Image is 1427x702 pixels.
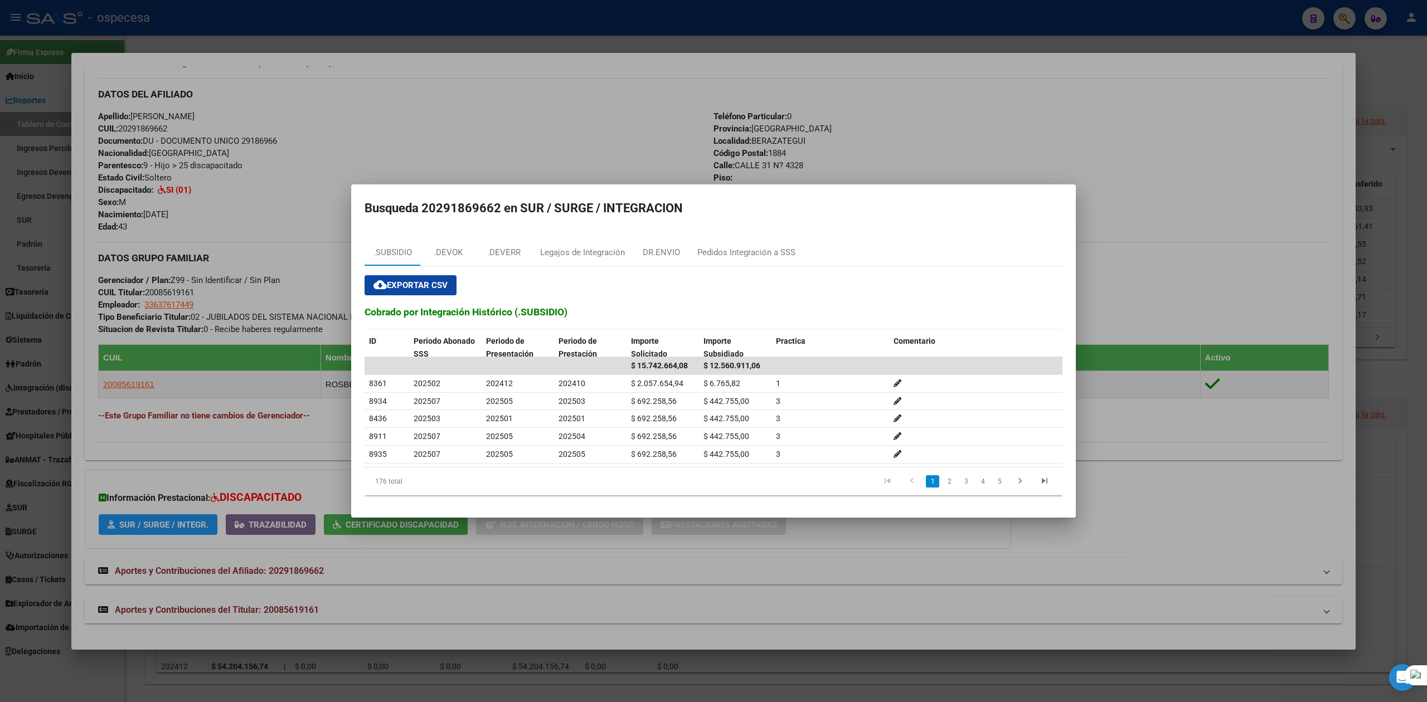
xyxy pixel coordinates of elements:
a: go to previous page [901,475,923,487]
span: 202503 [559,397,585,406]
span: 8911 [369,432,387,441]
span: 8934 [369,397,387,406]
li: page 2 [941,472,958,491]
span: $ 442.755,00 [703,397,749,406]
a: go to next page [1009,475,1031,487]
datatable-header-cell: Periodo Abonado SSS [409,329,482,366]
a: go to first page [877,475,898,487]
span: 8436 [369,414,387,423]
span: $ 6.765,82 [703,379,740,388]
span: $ 442.755,00 [703,432,749,441]
span: $ 692.258,56 [631,414,677,423]
span: $ 12.560.911,06 [703,361,760,370]
span: Importe Solicitado [631,337,667,358]
span: ID [369,337,376,345]
div: DR.ENVIO [643,246,680,259]
span: Exportar CSV [373,280,448,290]
datatable-header-cell: ID [365,329,409,366]
span: Periodo de Prestación [559,337,597,358]
mat-icon: cloud_download [373,278,387,291]
span: $ 692.258,56 [631,432,677,441]
li: page 3 [958,472,974,491]
h3: Cobrado por Integración Histórico (.SUBSIDIO) [365,305,1062,319]
div: .SUBSIDIO [373,246,412,259]
span: 202505 [486,397,513,406]
span: 202501 [559,414,585,423]
span: 1 [776,379,780,388]
span: 202507 [414,432,440,441]
a: 5 [993,475,1006,487]
li: page 1 [924,472,941,491]
li: page 5 [991,472,1008,491]
span: 202505 [486,450,513,459]
span: $ 692.258,56 [631,397,677,406]
span: $ 442.755,00 [703,414,749,423]
datatable-header-cell: Importe Subsidiado [699,329,771,366]
div: .DEVERR [487,246,521,259]
div: Legajos de Integración [540,246,625,259]
span: 3 [776,450,780,459]
span: $ 442.755,00 [703,450,749,459]
span: 202505 [486,432,513,441]
span: 202410 [559,379,585,388]
span: 202412 [486,379,513,388]
span: 202504 [559,432,585,441]
h2: Busqueda 20291869662 en SUR / SURGE / INTEGRACION [365,198,1062,219]
span: 8361 [369,379,387,388]
span: 3 [776,432,780,441]
span: $ 692.258,56 [631,450,677,459]
span: 202507 [414,450,440,459]
span: Practica [776,337,805,345]
a: 2 [943,475,956,487]
span: 3 [776,397,780,406]
div: 176 total [365,467,502,495]
li: page 4 [974,472,991,491]
span: 202502 [414,379,440,388]
span: 202505 [559,450,585,459]
datatable-header-cell: Periodo de Prestación [554,329,627,366]
span: 8935 [369,450,387,459]
span: 3 [776,414,780,423]
span: 202507 [414,397,440,406]
a: 3 [959,475,973,487]
div: Open Intercom Messenger [1389,664,1416,691]
a: go to last page [1034,475,1055,487]
div: .DEVOK [434,246,463,259]
a: 1 [926,475,939,487]
button: Exportar CSV [365,275,457,295]
datatable-header-cell: Periodo de Presentación [482,329,554,366]
datatable-header-cell: Comentario [889,329,1062,366]
a: 4 [976,475,989,487]
span: $ 15.742.664,08 [631,361,688,370]
span: Comentario [894,337,935,345]
span: 202501 [486,414,513,423]
datatable-header-cell: Importe Solicitado [627,329,699,366]
span: 202503 [414,414,440,423]
div: Pedidos Integración a SSS [697,246,795,259]
span: Importe Subsidiado [703,337,744,358]
span: Periodo de Presentación [486,337,533,358]
datatable-header-cell: Practica [771,329,889,366]
span: Periodo Abonado SSS [414,337,475,358]
span: $ 2.057.654,94 [631,379,683,388]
